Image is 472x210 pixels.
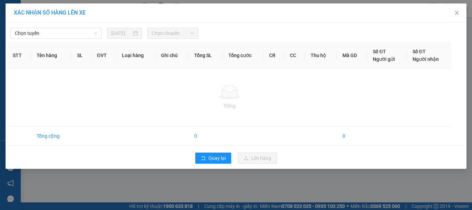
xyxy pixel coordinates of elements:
th: Mã GD [337,42,367,69]
span: Chọn chuyến [152,28,194,38]
div: Trống [13,102,446,110]
th: Tên hàng [31,42,72,69]
th: Ghi chú [155,42,189,69]
input: 13/08/2025 [111,29,131,37]
span: Số ĐT [413,49,426,54]
th: CR [264,42,284,69]
td: Tổng cộng [31,127,72,146]
span: XÁC NHẬN SỐ HÀNG LÊN XE [14,9,86,16]
button: rollbackQuay lại [195,153,231,164]
span: Số ĐT [373,49,386,54]
span: Người gửi [373,56,395,62]
span: rollback [201,156,206,161]
th: Thu hộ [305,42,337,69]
th: Loại hàng [116,42,156,69]
span: close [454,10,460,16]
span: Người nhận [413,56,439,62]
span: Quay lại [208,154,226,162]
th: Tổng SL [189,42,223,69]
td: 0 [337,127,367,146]
span: Chọn tuyến [15,28,97,38]
button: Close [447,3,466,23]
th: SL [72,42,91,69]
td: 0 [189,127,223,146]
th: CC [284,42,305,69]
th: Tổng cước [223,42,264,69]
button: uploadLên hàng [238,153,277,164]
th: STT [7,42,31,69]
th: ĐVT [92,42,116,69]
